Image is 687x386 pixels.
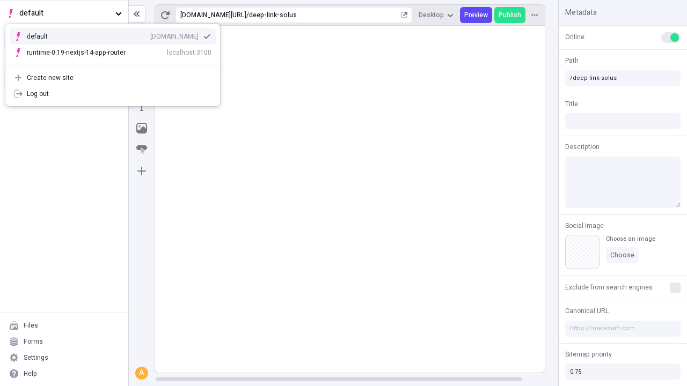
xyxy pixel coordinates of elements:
div: Files [24,321,38,330]
div: Help [24,369,37,378]
span: Choose [610,251,634,259]
button: Text [132,97,151,116]
span: Title [565,99,578,109]
button: Image [132,118,151,138]
button: Button [132,140,151,159]
span: default [19,8,111,19]
span: Canonical URL [565,306,609,316]
button: Publish [494,7,525,23]
div: runtime-0.19-nextjs-14-app-router [27,48,126,57]
div: default [27,32,64,41]
div: / [246,11,249,19]
span: Exclude from search engines [565,283,653,292]
div: [URL][DOMAIN_NAME] [180,11,246,19]
span: Desktop [419,11,444,19]
input: https://makeswift.com [565,321,681,337]
div: Choose an image [606,235,655,243]
span: Description [565,142,600,152]
span: Social Image [565,221,604,231]
span: Path [565,56,579,65]
div: [DOMAIN_NAME] [150,32,199,41]
span: Sitemap priority [565,350,612,359]
div: Forms [24,337,43,346]
div: deep-link-solus [249,11,399,19]
div: localhost:3100 [167,48,211,57]
div: Suggestions [5,24,220,65]
span: Online [565,32,584,42]
span: Publish [499,11,521,19]
span: Preview [464,11,488,19]
div: A [136,368,147,378]
button: Choose [606,247,639,263]
button: Desktop [414,7,458,23]
div: Settings [24,353,48,362]
button: Preview [460,7,492,23]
